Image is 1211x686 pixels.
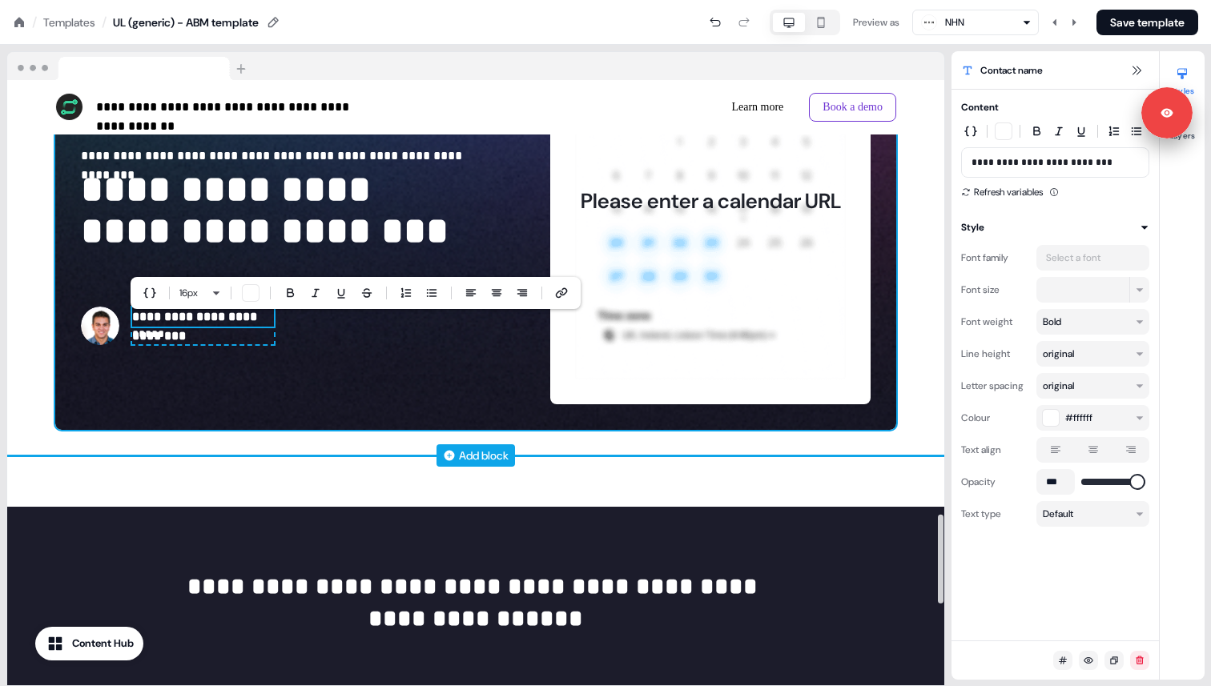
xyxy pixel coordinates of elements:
button: Save template [1096,10,1198,35]
button: 16px [173,283,211,303]
div: Font weight [961,309,1030,335]
img: Browser topbar [7,52,253,81]
div: / [102,14,107,31]
div: Font size [961,277,1030,303]
button: Styles [1160,61,1205,96]
div: Please enter a calendar URL [581,188,841,214]
div: Style [961,219,984,235]
div: Learn moreBook a demo [482,93,896,122]
div: Letter spacing [961,373,1030,399]
div: Add block [459,447,509,463]
button: Select a font [1036,245,1149,271]
div: Colour [961,405,1030,431]
div: Default [1043,506,1073,522]
div: Text align [961,437,1030,463]
span: 16 px [179,285,198,301]
button: NHN [912,10,1039,35]
div: UL (generic) - ABM template [113,14,259,30]
div: Opacity [961,469,1030,495]
img: Contact avatar [81,307,119,345]
div: Preview as [853,14,899,30]
div: Bold [1043,314,1061,330]
div: Font family [961,245,1030,271]
span: Contact name [980,62,1043,78]
div: Text type [961,501,1030,527]
button: Book a demo [809,93,896,122]
div: NHN [945,14,964,30]
div: original [1043,378,1074,394]
button: Learn more [718,93,796,122]
div: Content [961,99,999,115]
span: #ffffff [1065,410,1092,426]
button: Content Hub [35,627,143,660]
div: / [32,14,37,31]
button: Style [961,219,1149,235]
button: Refresh variables [961,184,1043,200]
div: Select a font [1043,250,1104,266]
button: #ffffff [1036,405,1149,431]
a: Templates [43,14,95,30]
div: Line height [961,341,1030,367]
div: Content Hub [72,636,134,652]
div: original [1043,346,1074,362]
